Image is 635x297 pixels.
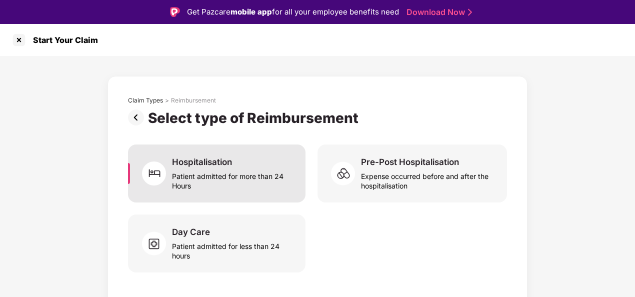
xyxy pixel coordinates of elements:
[128,109,148,125] img: svg+xml;base64,PHN2ZyBpZD0iUHJldi0zMngzMiIgeG1sbnM9Imh0dHA6Ly93d3cudzMub3JnLzIwMDAvc3ZnIiB3aWR0aD...
[142,228,172,258] img: svg+xml;base64,PHN2ZyB4bWxucz0iaHR0cDovL3d3dy53My5vcmcvMjAwMC9zdmciIHdpZHRoPSI2MCIgaGVpZ2h0PSI1OC...
[406,7,469,17] a: Download Now
[170,7,180,17] img: Logo
[361,156,459,167] div: Pre-Post Hospitalisation
[171,96,216,104] div: Reimbursement
[172,226,210,237] div: Day Care
[331,158,361,188] img: svg+xml;base64,PHN2ZyB4bWxucz0iaHR0cDovL3d3dy53My5vcmcvMjAwMC9zdmciIHdpZHRoPSI2MCIgaGVpZ2h0PSI1OC...
[187,6,399,18] div: Get Pazcare for all your employee benefits need
[165,96,169,104] div: >
[172,237,293,260] div: Patient admitted for less than 24 hours
[27,35,98,45] div: Start Your Claim
[230,7,272,16] strong: mobile app
[142,158,172,188] img: svg+xml;base64,PHN2ZyB4bWxucz0iaHR0cDovL3d3dy53My5vcmcvMjAwMC9zdmciIHdpZHRoPSI2MCIgaGVpZ2h0PSI2MC...
[172,167,293,190] div: Patient admitted for more than 24 Hours
[361,167,495,190] div: Expense occurred before and after the hospitalisation
[172,156,232,167] div: Hospitalisation
[468,7,472,17] img: Stroke
[148,109,362,126] div: Select type of Reimbursement
[128,96,163,104] div: Claim Types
